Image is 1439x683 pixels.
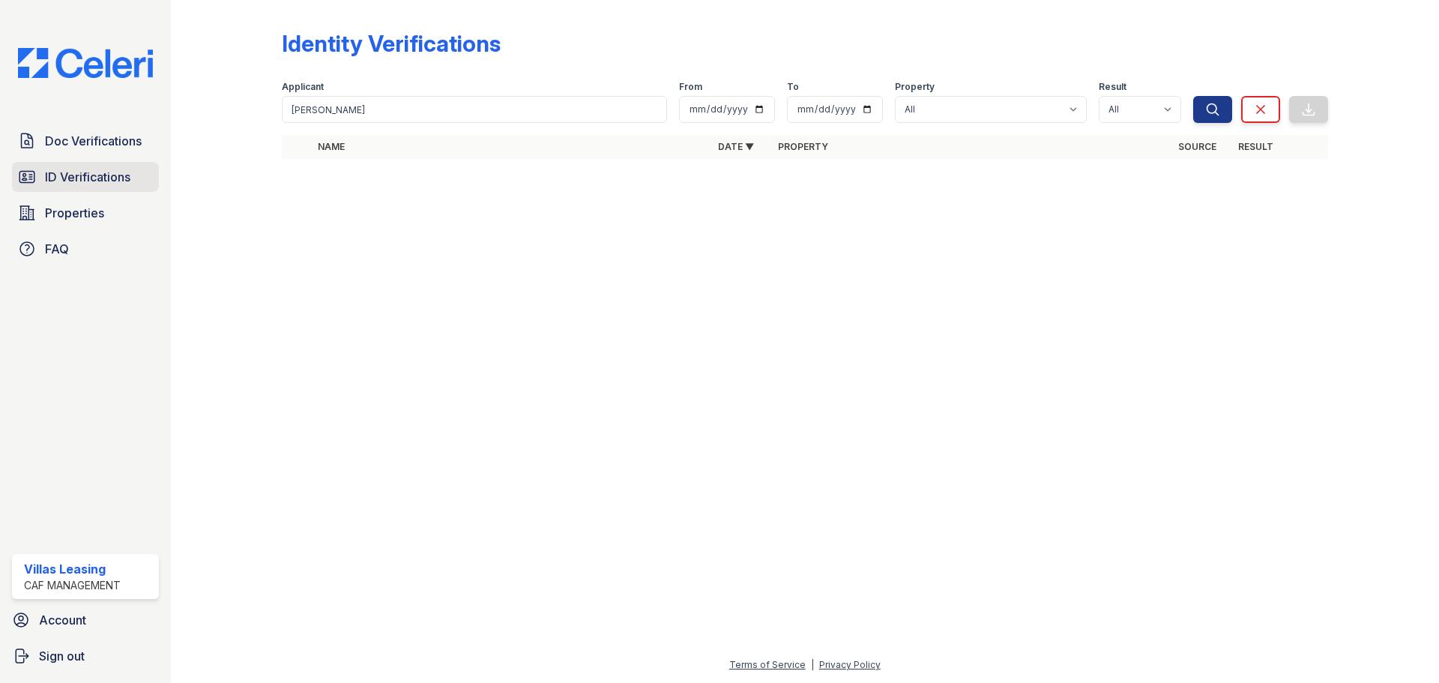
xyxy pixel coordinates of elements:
[45,168,130,186] span: ID Verifications
[778,141,828,152] a: Property
[282,96,667,123] input: Search by name or phone number
[1238,141,1273,152] a: Result
[679,81,702,93] label: From
[6,605,165,635] a: Account
[282,81,324,93] label: Applicant
[318,141,345,152] a: Name
[45,204,104,222] span: Properties
[45,132,142,150] span: Doc Verifications
[39,647,85,665] span: Sign out
[282,30,501,57] div: Identity Verifications
[1178,141,1216,152] a: Source
[895,81,935,93] label: Property
[787,81,799,93] label: To
[24,578,121,593] div: CAF Management
[819,659,881,670] a: Privacy Policy
[6,48,165,78] img: CE_Logo_Blue-a8612792a0a2168367f1c8372b55b34899dd931a85d93a1a3d3e32e68fde9ad4.png
[39,611,86,629] span: Account
[12,234,159,264] a: FAQ
[1099,81,1126,93] label: Result
[6,641,165,671] a: Sign out
[729,659,806,670] a: Terms of Service
[45,240,69,258] span: FAQ
[718,141,754,152] a: Date ▼
[12,162,159,192] a: ID Verifications
[12,198,159,228] a: Properties
[811,659,814,670] div: |
[24,560,121,578] div: Villas Leasing
[12,126,159,156] a: Doc Verifications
